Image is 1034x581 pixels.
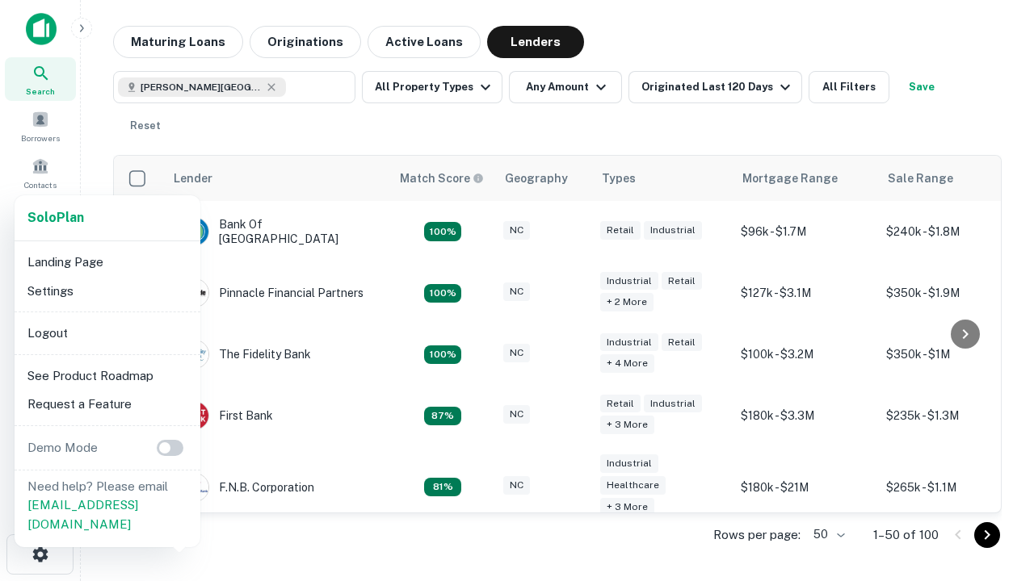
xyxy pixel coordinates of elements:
[27,477,187,534] p: Need help? Please email
[27,208,84,228] a: SoloPlan
[21,277,194,306] li: Settings
[21,319,194,348] li: Logout
[953,452,1034,529] iframe: Chat Widget
[21,438,104,458] p: Demo Mode
[27,498,138,531] a: [EMAIL_ADDRESS][DOMAIN_NAME]
[21,362,194,391] li: See Product Roadmap
[21,248,194,277] li: Landing Page
[27,210,84,225] strong: Solo Plan
[21,390,194,419] li: Request a Feature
